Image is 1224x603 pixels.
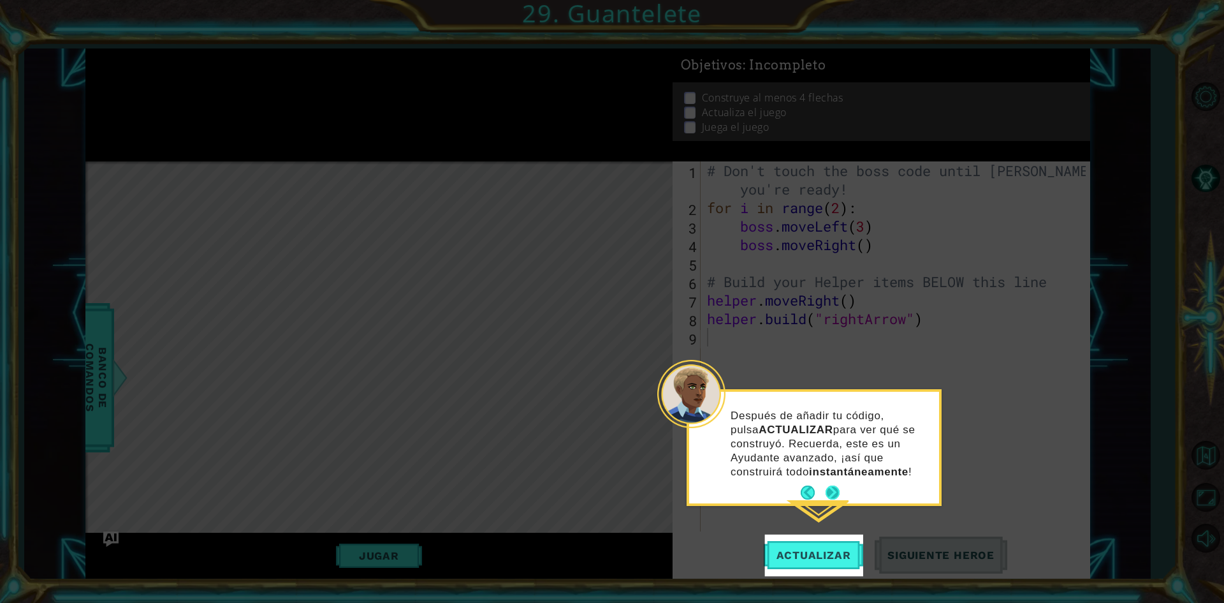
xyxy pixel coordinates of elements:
[764,549,864,562] span: Actualizar
[809,466,908,478] strong: instantáneamente
[764,535,864,576] button: Actualizar
[731,409,930,479] p: Después de añadir tu código, pulsa para ver qué se construyó. Recuerda, este es un Ayudante avanz...
[826,486,840,500] button: Next
[801,486,826,500] button: Back
[759,424,833,436] strong: ACTUALIZAR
